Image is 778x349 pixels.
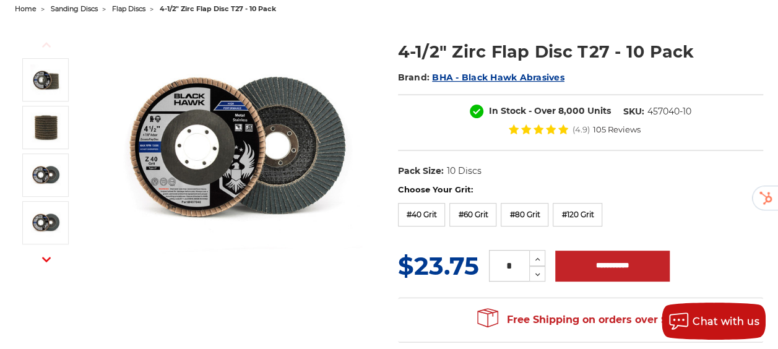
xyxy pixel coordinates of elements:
[115,27,362,274] img: Black Hawk 4-1/2" x 7/8" Flap Disc Type 27 - 10 Pack
[623,105,644,118] dt: SKU:
[398,251,479,281] span: $23.75
[446,165,481,178] dd: 10 Discs
[489,105,526,116] span: In Stock
[529,105,556,116] span: - Over
[693,316,759,327] span: Chat with us
[587,105,611,116] span: Units
[558,105,585,116] span: 8,000
[477,308,684,332] span: Free Shipping on orders over $149
[593,126,641,134] span: 105 Reviews
[432,72,564,83] a: BHA - Black Hawk Abrasives
[398,165,444,178] dt: Pack Size:
[398,40,763,64] h1: 4-1/2" Zirc Flap Disc T27 - 10 Pack
[51,4,98,13] a: sanding discs
[32,32,61,58] button: Previous
[112,4,145,13] a: flap discs
[30,112,61,143] img: 10 pack of 4.5" Black Hawk Flap Discs
[662,303,766,340] button: Chat with us
[30,207,61,238] img: 60 grit flap disc
[15,4,37,13] a: home
[30,64,61,95] img: Black Hawk 4-1/2" x 7/8" Flap Disc Type 27 - 10 Pack
[573,126,590,134] span: (4.9)
[32,246,61,273] button: Next
[647,105,691,118] dd: 457040-10
[160,4,276,13] span: 4-1/2" zirc flap disc t27 - 10 pack
[398,72,430,83] span: Brand:
[30,160,61,191] img: 40 grit flap disc
[398,184,763,196] label: Choose Your Grit:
